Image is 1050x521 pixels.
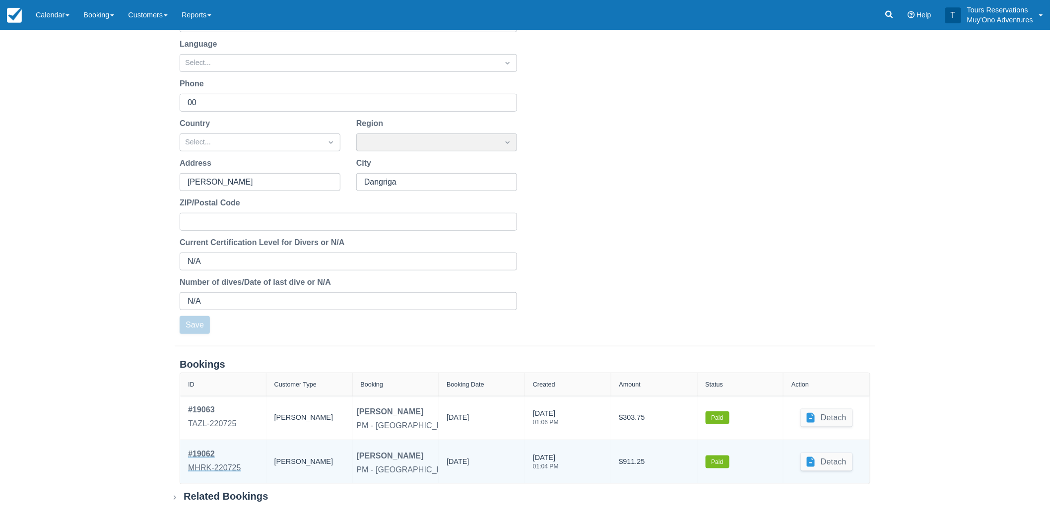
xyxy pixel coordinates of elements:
[180,157,215,169] label: Address
[356,118,387,130] label: Region
[533,408,559,431] div: [DATE]
[180,118,214,130] label: Country
[619,448,689,476] div: $911.25
[533,419,559,425] div: 01:06 PM
[357,406,424,418] div: [PERSON_NAME]
[908,11,915,18] i: Help
[356,157,375,169] label: City
[188,448,241,476] a: #19062MHRK-220725
[706,456,729,468] label: Paid
[357,450,424,462] div: [PERSON_NAME]
[180,358,870,371] div: Bookings
[188,462,241,474] div: MHRK-220725
[180,237,349,249] label: Current Certification Level for Divers or N/A
[184,490,268,503] div: Related Bookings
[188,448,241,460] div: # 19062
[447,456,469,471] div: [DATE]
[706,381,723,388] div: Status
[619,381,641,388] div: Amount
[180,276,335,288] label: Number of dives/Date of last dive or N/A
[357,420,562,432] div: PM - [GEOGRAPHIC_DATA] Barrier Reef Dive or Snorkel
[801,409,853,427] button: Detach
[180,38,221,50] label: Language
[274,381,317,388] div: Customer Type
[503,58,513,68] span: Dropdown icon
[447,381,484,388] div: Booking Date
[706,411,729,424] label: Paid
[361,381,384,388] div: Booking
[801,453,853,471] button: Detach
[188,381,195,388] div: ID
[447,412,469,427] div: [DATE]
[533,381,555,388] div: Created
[533,453,559,475] div: [DATE]
[326,137,336,147] span: Dropdown icon
[967,15,1033,25] p: Muy'Ono Adventures
[945,7,961,23] div: T
[180,197,244,209] label: ZIP/Postal Code
[791,381,809,388] div: Action
[185,58,494,68] div: Select...
[619,404,689,432] div: $303.75
[357,464,562,476] div: PM - [GEOGRAPHIC_DATA] Barrier Reef Dive or Snorkel
[7,8,22,23] img: checkfront-main-nav-mini-logo.png
[188,404,237,432] a: #19063TAZL-220725
[917,11,931,19] span: Help
[274,404,344,432] div: [PERSON_NAME]
[533,463,559,469] div: 01:04 PM
[274,448,344,476] div: [PERSON_NAME]
[188,418,237,430] div: TAZL-220725
[180,78,208,90] label: Phone
[188,404,237,416] div: # 19063
[967,5,1033,15] p: Tours Reservations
